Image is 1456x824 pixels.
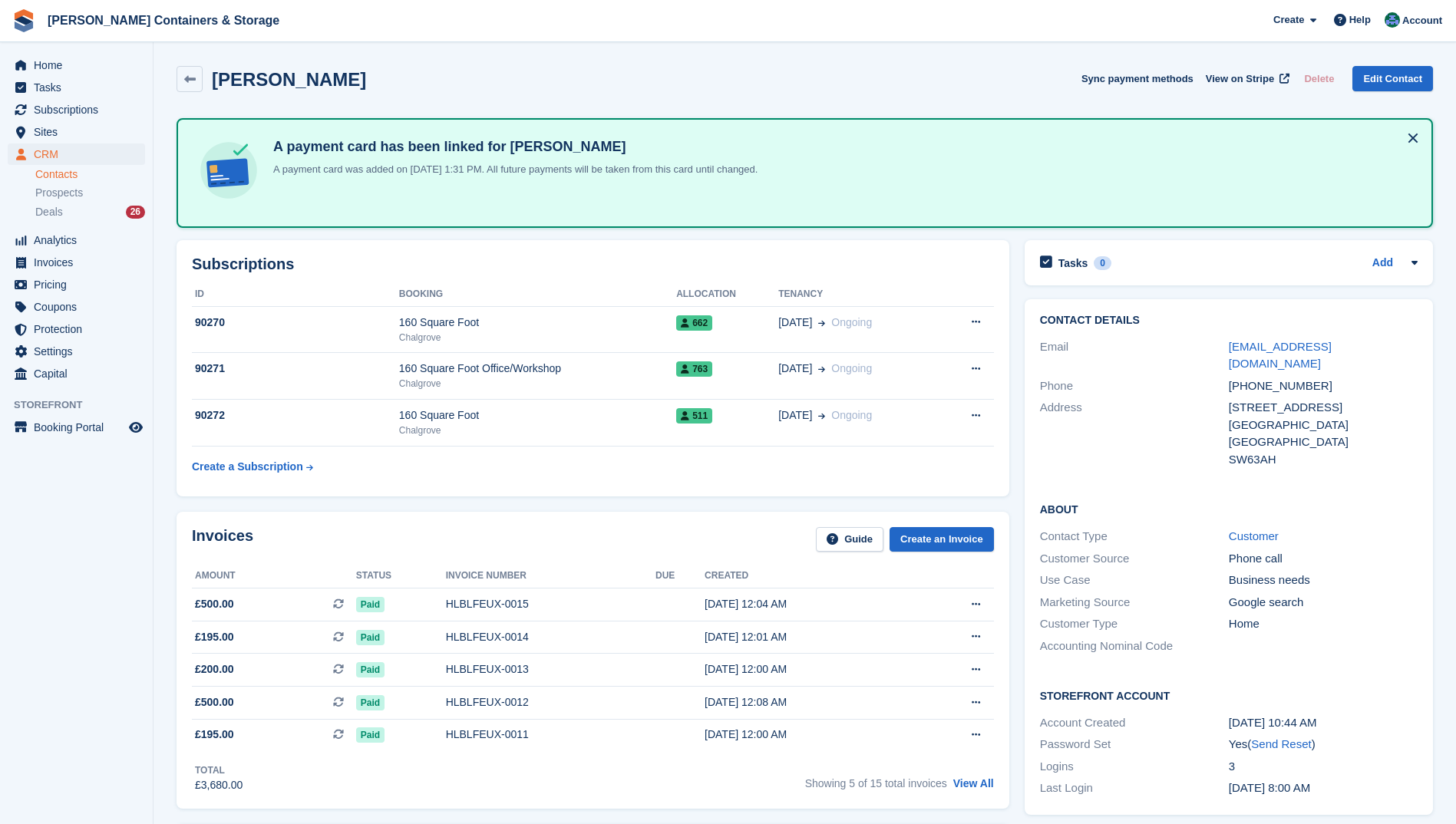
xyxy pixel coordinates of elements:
[1058,256,1088,270] h2: Tasks
[192,453,313,481] a: Create a Subscription
[8,363,145,384] a: menu
[8,417,145,438] a: menu
[1229,736,1418,753] div: Yes
[1040,315,1418,327] h2: Contact Details
[705,694,913,710] div: [DATE] 12:08 AM
[805,777,947,789] span: Showing 5 of 15 total invoices
[1352,66,1433,91] a: Edit Contact
[399,361,676,377] div: 160 Square Foot Office/Workshop
[1251,737,1311,750] a: Send Reset
[1040,338,1229,373] div: Email
[705,629,913,645] div: [DATE] 12:01 AM
[1040,377,1229,395] div: Phone
[126,206,145,219] div: 26
[705,661,913,677] div: [DATE] 12:00 AM
[356,662,385,677] span: Paid
[655,564,705,588] th: Due
[446,694,655,710] div: HLBLFEUX-0012
[35,205,63,219] span: Deals
[192,407,399,424] div: 90272
[356,695,385,710] span: Paid
[1040,550,1229,568] div: Customer Source
[705,727,913,743] div: [DATE] 12:00 AM
[1040,399,1229,468] div: Address
[1040,736,1229,753] div: Password Set
[778,315,812,331] span: [DATE]
[34,99,126,120] span: Subscriptions
[195,727,234,743] span: £195.00
[8,121,145,143] a: menu
[399,377,676,391] div: Chalgrove
[1229,572,1418,589] div: Business needs
[34,252,126,273] span: Invoices
[676,361,712,377] span: 763
[1229,399,1418,417] div: [STREET_ADDRESS]
[192,315,399,331] div: 90270
[34,77,126,98] span: Tasks
[399,315,676,331] div: 160 Square Foot
[34,318,126,340] span: Protection
[778,282,939,307] th: Tenancy
[192,255,994,273] h2: Subscriptions
[1229,433,1418,451] div: [GEOGRAPHIC_DATA]
[195,661,234,677] span: £200.00
[41,8,286,33] a: [PERSON_NAME] Containers & Storage
[8,296,145,318] a: menu
[1229,550,1418,568] div: Phone call
[399,407,676,424] div: 160 Square Foot
[34,417,126,438] span: Booking Portal
[195,596,234,612] span: £500.00
[35,186,83,200] span: Prospects
[356,630,385,645] span: Paid
[816,527,883,552] a: Guide
[1081,66,1194,91] button: Sync payment methods
[1273,12,1304,28] span: Create
[212,69,366,90] h2: [PERSON_NAME]
[676,315,712,331] span: 662
[1298,66,1340,91] button: Delete
[1229,340,1332,371] a: [EMAIL_ADDRESS][DOMAIN_NAME]
[1229,615,1418,633] div: Home
[831,409,872,421] span: Ongoing
[8,54,145,76] a: menu
[8,99,145,120] a: menu
[192,361,399,377] div: 90271
[1229,758,1418,776] div: 3
[14,397,153,413] span: Storefront
[446,596,655,612] div: HLBLFEUX-0015
[1040,528,1229,545] div: Contact Type
[1206,71,1274,87] span: View on Stripe
[399,331,676,344] div: Chalgrove
[778,407,812,424] span: [DATE]
[34,296,126,318] span: Coupons
[1200,66,1293,91] a: View on Stripe
[1229,451,1418,469] div: SW63AH
[34,363,126,384] span: Capital
[35,167,145,182] a: Contacts
[356,564,446,588] th: Status
[1040,758,1229,776] div: Logins
[676,282,778,307] th: Allocation
[34,143,126,165] span: CRM
[356,597,385,612] span: Paid
[705,596,913,612] div: [DATE] 12:04 AM
[446,727,655,743] div: HLBLFEUX-0011
[1040,638,1229,655] div: Accounting Nominal Code
[34,229,126,251] span: Analytics
[35,185,145,201] a: Prospects
[192,282,399,307] th: ID
[267,162,758,177] p: A payment card was added on [DATE] 1:31 PM. All future payments will be taken from this card unti...
[192,527,253,552] h2: Invoices
[446,629,655,645] div: HLBLFEUX-0014
[1229,594,1418,611] div: Google search
[1229,781,1310,794] time: 2025-06-25 07:00:02 UTC
[1040,687,1418,703] h2: Storefront Account
[399,282,676,307] th: Booking
[195,777,243,793] div: £3,680.00
[1349,12,1371,28] span: Help
[1040,594,1229,611] div: Marketing Source
[8,341,145,362] a: menu
[192,459,303,475] div: Create a Subscription
[196,138,261,203] img: card-linked-ebf98d0992dc2aeb22e95c0e3c79077019eb2392cfd83c6a337811c24bc77127.svg
[34,54,126,76] span: Home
